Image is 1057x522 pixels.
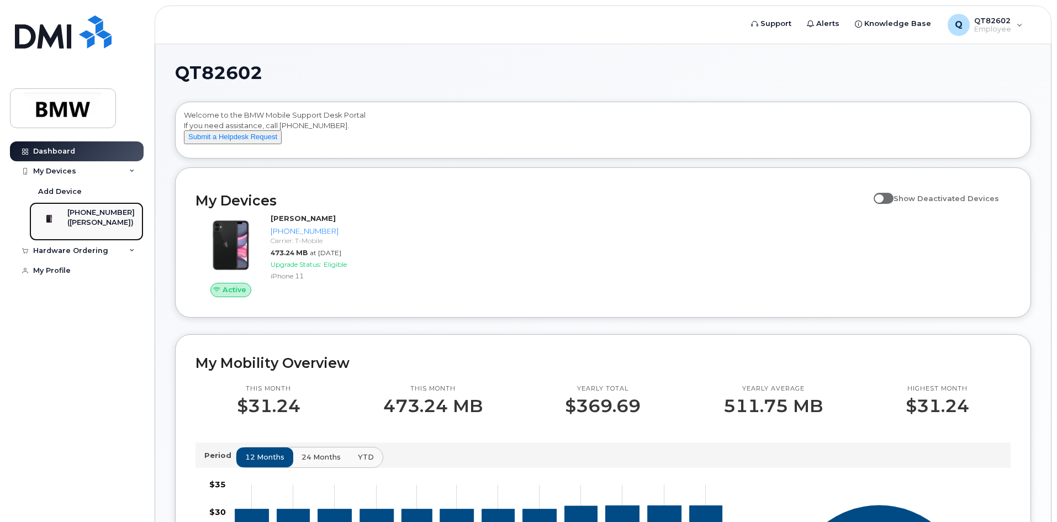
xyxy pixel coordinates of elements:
span: QT82602 [175,65,262,81]
p: This month [237,384,300,393]
span: Upgrade Status: [271,260,321,268]
span: Active [223,284,246,295]
p: 473.24 MB [383,396,483,416]
span: at [DATE] [310,249,341,257]
span: 473.24 MB [271,249,308,257]
span: YTD [358,452,374,462]
strong: [PERSON_NAME] [271,214,336,223]
p: $31.24 [906,396,969,416]
tspan: $35 [209,479,226,489]
span: Show Deactivated Devices [894,194,999,203]
p: $31.24 [237,396,300,416]
tspan: $30 [209,507,226,516]
span: 24 months [302,452,341,462]
h2: My Devices [195,192,868,209]
p: $369.69 [565,396,641,416]
iframe: Messenger Launcher [1009,474,1049,514]
input: Show Deactivated Devices [874,188,882,197]
a: Active[PERSON_NAME][PHONE_NUMBER]Carrier: T-Mobile473.24 MBat [DATE]Upgrade Status:EligibleiPhone 11 [195,213,389,297]
p: Yearly average [723,384,823,393]
div: [PHONE_NUMBER] [271,226,385,236]
h2: My Mobility Overview [195,355,1011,371]
div: Carrier: T-Mobile [271,236,385,245]
a: Submit a Helpdesk Request [184,132,282,141]
p: This month [383,384,483,393]
button: Submit a Helpdesk Request [184,130,282,144]
div: iPhone 11 [271,271,385,281]
p: 511.75 MB [723,396,823,416]
span: Eligible [324,260,347,268]
img: iPhone_11.jpg [204,219,257,272]
p: Highest month [906,384,969,393]
p: Yearly total [565,384,641,393]
div: Welcome to the BMW Mobile Support Desk Portal If you need assistance, call [PHONE_NUMBER]. [184,110,1022,154]
p: Period [204,450,236,461]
